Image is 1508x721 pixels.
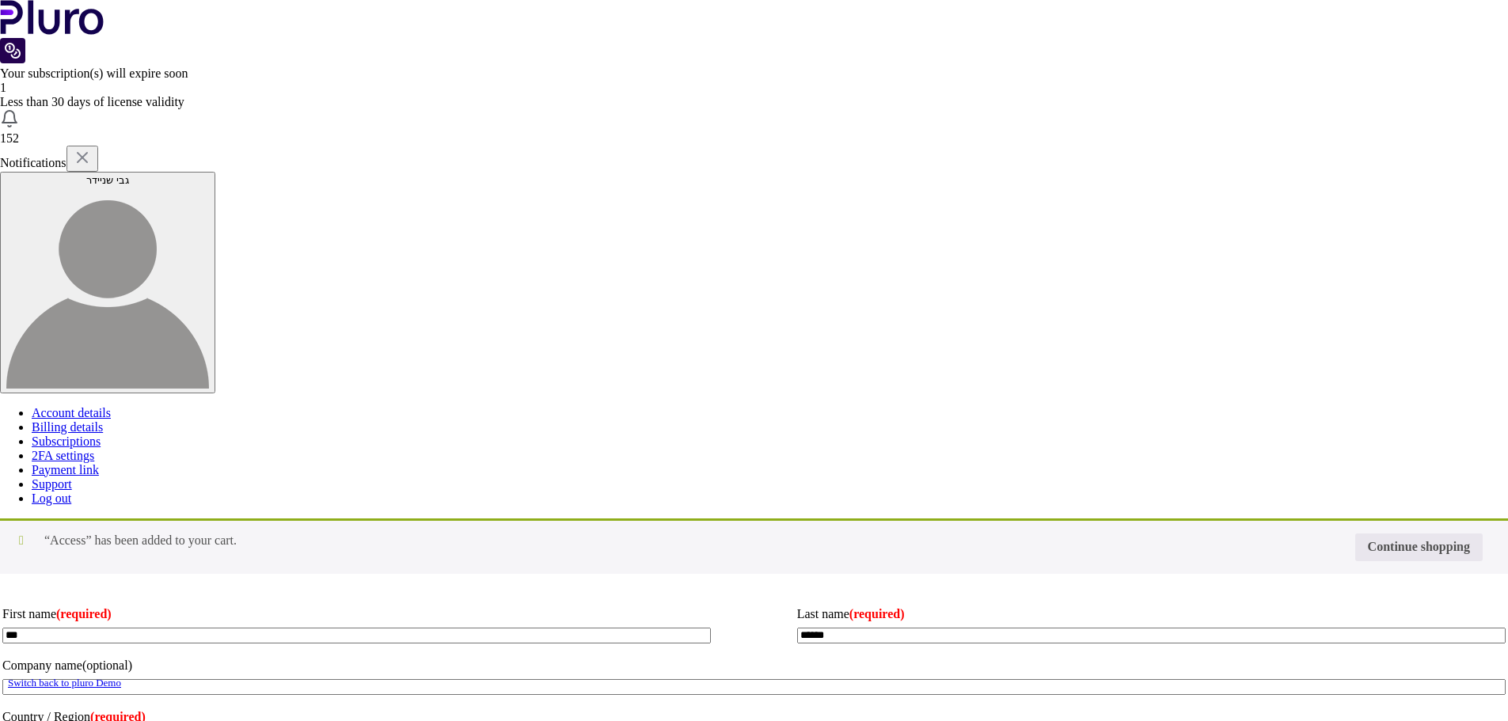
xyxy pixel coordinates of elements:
[32,491,71,505] a: Log out
[32,449,94,462] a: 2FA settings
[2,653,1506,678] label: Company name
[32,434,101,448] a: Subscriptions
[6,186,209,389] img: user avatar
[73,148,92,167] img: x.svg
[2,601,711,627] label: First name
[849,607,905,620] abbr: required
[32,477,72,491] a: Support
[797,601,1506,627] label: Last name
[6,174,209,186] div: גבי שניידר
[1355,533,1483,562] a: Continue shopping
[32,463,99,476] a: Payment link
[32,420,103,434] a: Billing details
[82,658,132,672] span: (optional)
[56,607,112,620] abbr: required
[8,677,121,689] a: Switch back to pluro Demo
[32,406,111,419] a: Account details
